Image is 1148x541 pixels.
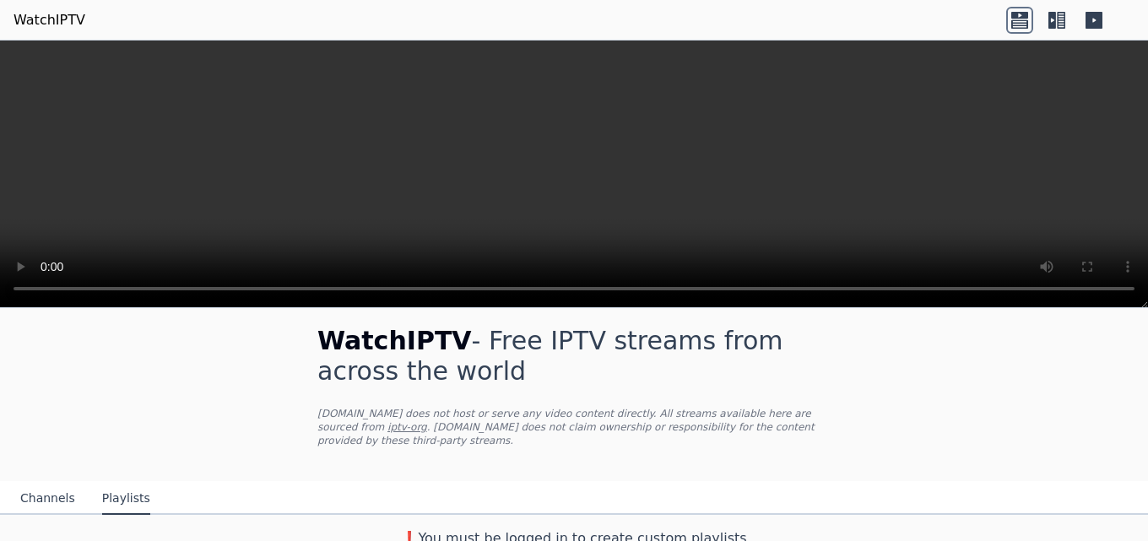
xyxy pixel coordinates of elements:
button: Channels [20,483,75,515]
button: Playlists [102,483,150,515]
a: iptv-org [387,421,427,433]
span: WatchIPTV [317,326,472,355]
p: [DOMAIN_NAME] does not host or serve any video content directly. All streams available here are s... [317,407,831,447]
a: WatchIPTV [14,10,85,30]
h1: - Free IPTV streams from across the world [317,326,831,387]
